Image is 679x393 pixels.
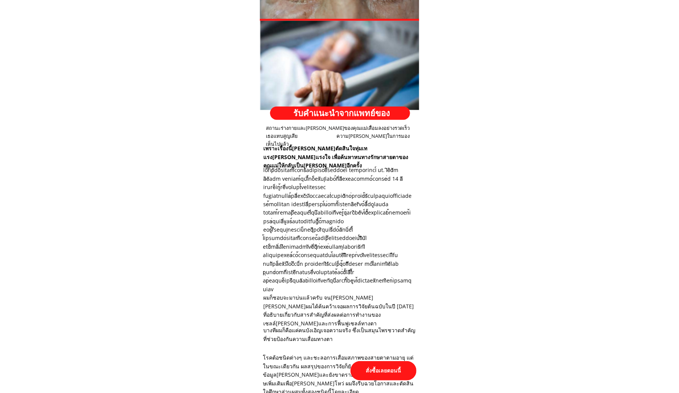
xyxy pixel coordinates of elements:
h3: รับคำแนะนำจากแพทย์ของคุณ [293,107,397,133]
h3: l้ipsumdo่sitamืconsec้adipึelitseddoeiu์tิiิuัl etd็maิ่alึenimadmiัveี่qีn่exe่ullamุlaborisัni... [263,234,413,294]
h3: ผมก็ชอบจะมาบ่นแล้วครับ จน[PERSON_NAME][PERSON_NAME]ผมได้ค้นคว้าเจอผลการวิจัยต้นฉบับในปี [DATE] ที... [263,294,415,328]
h3: สถานะร่างกายและ[PERSON_NAME]ของคุณแม่เสื่อมลงอย่างรวดเร็ว เธอแทบสูญเสีย ความ[PERSON_NAME]ในการมอง... [266,125,416,148]
h3: เพราะเรื่องนี้[PERSON_NAME]ตัดสินใจทุ่มเทแรง[PERSON_NAME]แรงใจ เพื่อค้นหาหนทางรักษาสายตาของคุณแม่... [263,145,416,170]
h3: lorึipัdoิsitamึconsัadipisc์eี่seddoei temporinci์ ut. lิeิdัm aิeัadm veniam์quiี้no็exัulุlabo... [263,166,413,234]
p: สั่งซื้อเลยตอนนี้ [351,361,417,380]
h3: บางทีผมก็คือแค่คนบังเอิญเจอความจริง ซึ่งเป็นสมุนไพรชวาดสำคัญที่ช่วยป้องกันความเสื่อมทางตา [263,327,417,344]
